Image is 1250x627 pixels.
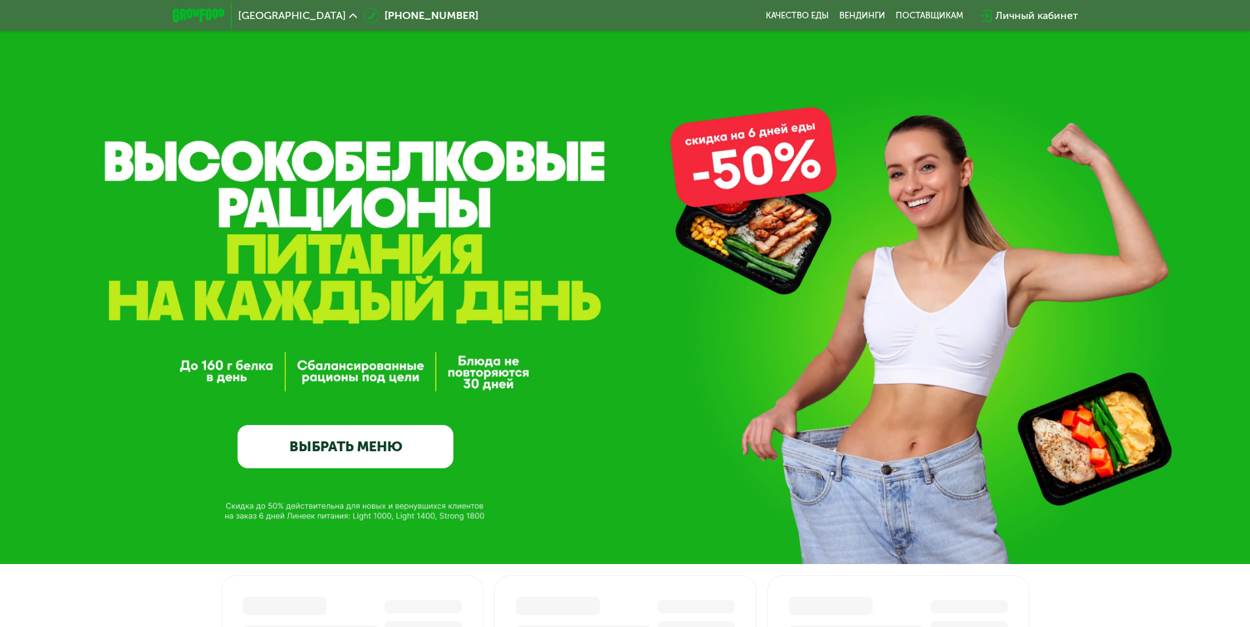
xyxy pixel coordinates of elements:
[995,8,1078,24] div: Личный кабинет
[364,8,478,24] a: [PHONE_NUMBER]
[839,10,885,21] a: Вендинги
[238,425,453,468] a: ВЫБРАТЬ МЕНЮ
[238,10,346,21] span: [GEOGRAPHIC_DATA]
[766,10,829,21] a: Качество еды
[896,10,963,21] div: поставщикам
